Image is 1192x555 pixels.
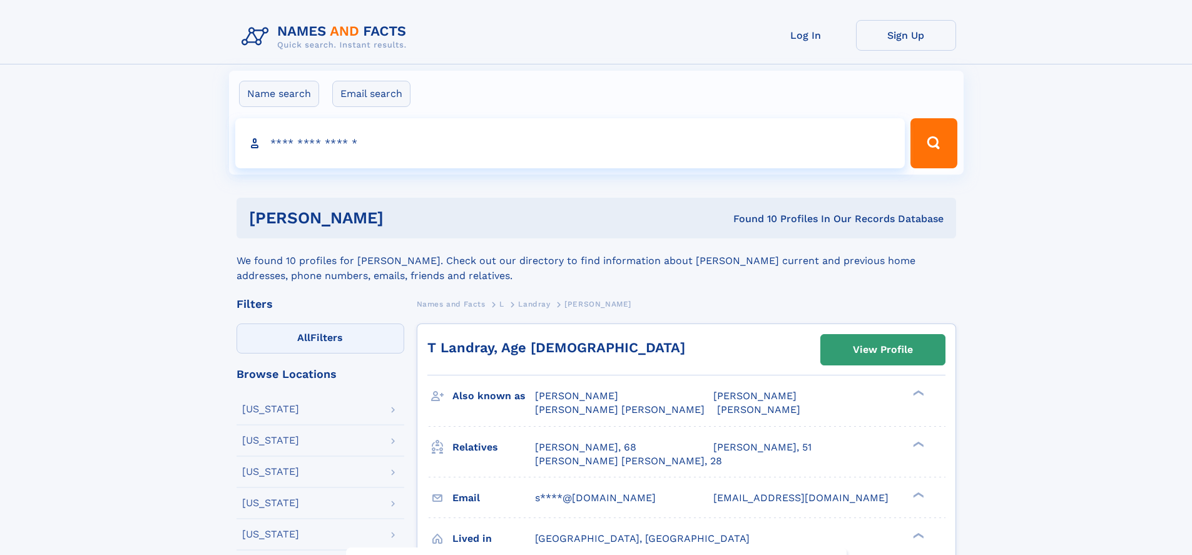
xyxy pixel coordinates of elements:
[249,210,559,226] h1: [PERSON_NAME]
[910,531,925,539] div: ❯
[242,435,299,446] div: [US_STATE]
[910,389,925,397] div: ❯
[237,369,404,380] div: Browse Locations
[821,335,945,365] a: View Profile
[535,454,722,468] a: [PERSON_NAME] [PERSON_NAME], 28
[242,404,299,414] div: [US_STATE]
[535,390,618,402] span: [PERSON_NAME]
[235,118,905,168] input: search input
[452,487,535,509] h3: Email
[452,437,535,458] h3: Relatives
[297,332,310,344] span: All
[518,300,550,308] span: Landray
[910,491,925,499] div: ❯
[452,528,535,549] h3: Lived in
[713,390,797,402] span: [PERSON_NAME]
[564,300,631,308] span: [PERSON_NAME]
[242,498,299,508] div: [US_STATE]
[558,212,944,226] div: Found 10 Profiles In Our Records Database
[237,20,417,54] img: Logo Names and Facts
[713,492,889,504] span: [EMAIL_ADDRESS][DOMAIN_NAME]
[427,340,685,355] a: T Landray, Age [DEMOGRAPHIC_DATA]
[237,323,404,354] label: Filters
[239,81,319,107] label: Name search
[910,118,957,168] button: Search Button
[853,335,913,364] div: View Profile
[535,440,636,454] a: [PERSON_NAME], 68
[535,404,705,415] span: [PERSON_NAME] [PERSON_NAME]
[518,296,550,312] a: Landray
[499,300,504,308] span: L
[713,440,812,454] a: [PERSON_NAME], 51
[417,296,486,312] a: Names and Facts
[756,20,856,51] a: Log In
[237,238,956,283] div: We found 10 profiles for [PERSON_NAME]. Check out our directory to find information about [PERSON...
[332,81,410,107] label: Email search
[856,20,956,51] a: Sign Up
[242,467,299,477] div: [US_STATE]
[910,440,925,448] div: ❯
[717,404,800,415] span: [PERSON_NAME]
[535,532,750,544] span: [GEOGRAPHIC_DATA], [GEOGRAPHIC_DATA]
[242,529,299,539] div: [US_STATE]
[499,296,504,312] a: L
[452,385,535,407] h3: Also known as
[237,298,404,310] div: Filters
